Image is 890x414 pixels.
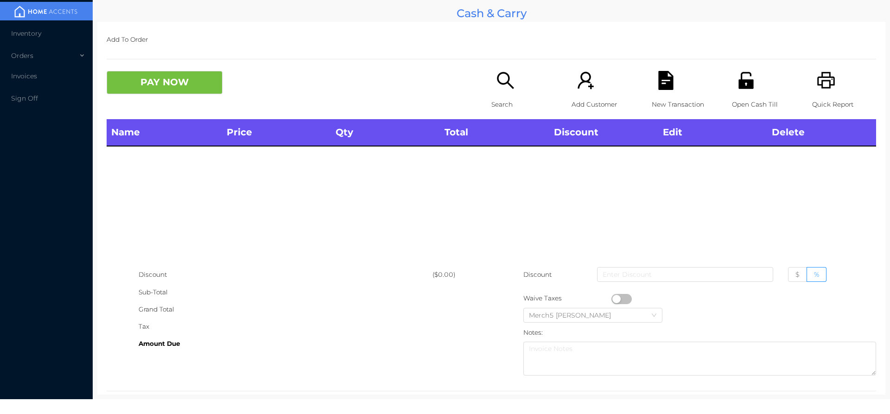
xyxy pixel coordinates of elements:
div: Amount Due [139,335,432,352]
div: Cash & Carry [97,5,885,22]
div: Discount [139,266,432,283]
i: icon: file-text [656,71,675,90]
th: Delete [767,119,876,146]
img: mainBanner [11,5,81,19]
th: Discount [549,119,658,146]
div: Sub-Total [139,284,432,301]
button: PAY NOW [107,71,222,94]
th: Name [107,119,222,146]
th: Price [222,119,331,146]
p: Discount [523,266,553,283]
th: Qty [331,119,440,146]
div: ($0.00) [432,266,491,283]
p: Add To Order [107,31,876,48]
i: icon: user-add [576,71,595,90]
span: Invoices [11,72,37,80]
p: Quick Report [812,96,876,113]
div: Tax [139,318,432,335]
i: icon: unlock [737,71,756,90]
div: Waive Taxes [523,290,611,307]
p: New Transaction [652,96,716,113]
div: Merch5 Lawrence [529,308,620,322]
span: Sign Off [11,94,38,102]
div: Grand Total [139,301,432,318]
th: Edit [658,119,767,146]
i: icon: printer [817,71,836,90]
p: Search [491,96,555,113]
p: Open Cash Till [732,96,796,113]
i: icon: down [651,312,657,319]
th: Total [440,119,549,146]
span: % [814,270,819,279]
span: Inventory [11,29,41,38]
i: icon: search [496,71,515,90]
input: Enter Discount [597,267,773,282]
label: Notes: [523,329,543,336]
span: $ [795,270,800,279]
p: Add Customer [572,96,636,113]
